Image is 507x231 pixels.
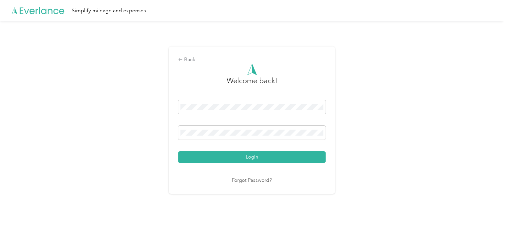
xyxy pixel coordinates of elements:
iframe: Everlance-gr Chat Button Frame [470,194,507,231]
div: Back [178,56,326,64]
div: Simplify mileage and expenses [72,7,146,15]
a: Forgot Password? [232,177,272,184]
h3: greeting [227,75,277,93]
button: Login [178,151,326,163]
